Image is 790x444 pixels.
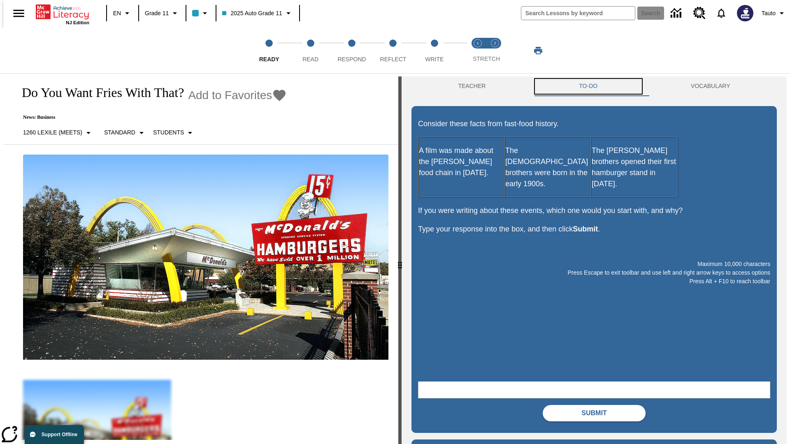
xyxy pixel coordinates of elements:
[466,28,490,73] button: Stretch Read step 1 of 2
[737,5,753,21] img: Avatar
[13,85,184,100] h1: Do You Want Fries With That?
[505,145,591,190] p: The [DEMOGRAPHIC_DATA] brothers were born in the early 1900s.
[25,425,84,444] button: Support Offline
[494,41,496,45] text: 2
[380,56,407,62] span: Reflect
[20,125,97,140] button: Select Lexile, 1260 Lexile (Meets)
[145,9,169,18] span: Grade 11
[419,145,504,178] p: A film was made about the [PERSON_NAME] food chain in [DATE].
[418,205,770,216] p: If you were writing about these events, which one would you start with, and why?
[188,88,287,102] button: Add to Favorites - Do You Want Fries With That?
[521,7,635,20] input: search field
[104,128,135,137] p: Standard
[418,118,770,129] p: Consider these facts from fast-food history.
[688,2,711,24] a: Resource Center, Will open in new tab
[732,2,758,24] button: Select a new avatar
[66,20,89,25] span: NJ Edition
[398,76,402,444] div: Press Enter or Spacebar and then press right and left arrow keys to move the slider
[259,56,279,62] span: Ready
[644,76,777,96] button: VOCABULARY
[532,76,644,96] button: TO-DO
[3,7,120,14] body: Maximum 10,000 characters Press Escape to exit toolbar and use left and right arrow keys to acces...
[425,56,444,62] span: Write
[245,28,293,73] button: Ready step 1 of 5
[142,6,183,21] button: Grade: Grade 11, Select a grade
[153,128,184,137] p: Students
[337,56,366,62] span: Respond
[758,6,790,21] button: Profile/Settings
[418,260,770,268] p: Maximum 10,000 characters
[23,128,82,137] p: 1260 Lexile (Meets)
[189,6,213,21] button: Class color is light blue. Change class color
[418,268,770,277] p: Press Escape to exit toolbar and use left and right arrow keys to access options
[13,114,287,120] p: News: Business
[573,225,598,233] strong: Submit
[411,28,458,73] button: Write step 5 of 5
[543,405,646,421] button: Submit
[418,277,770,286] p: Press Alt + F10 to reach toolbar
[525,43,551,58] button: Print
[402,76,787,444] div: activity
[411,76,777,96] div: Instructional Panel Tabs
[592,145,677,190] p: The [PERSON_NAME] brothers opened their first hamburger stand in [DATE].
[411,76,532,96] button: Teacher
[109,6,136,21] button: Language: EN, Select a language
[101,125,150,140] button: Scaffolds, Standard
[286,28,334,73] button: Read step 2 of 5
[188,89,272,102] span: Add to Favorites
[328,28,376,73] button: Respond step 3 of 5
[7,1,31,25] button: Open side menu
[418,224,770,235] p: Type your response into the box, and then click .
[150,125,198,140] button: Select Student
[302,56,318,62] span: Read
[476,41,479,45] text: 1
[3,76,398,440] div: reading
[113,9,121,18] span: EN
[483,28,507,73] button: Stretch Respond step 2 of 2
[762,9,776,18] span: Tauto
[42,432,77,437] span: Support Offline
[222,9,282,18] span: 2025 Auto Grade 11
[666,2,688,25] a: Data Center
[219,6,296,21] button: Class: 2025 Auto Grade 11, Select your class
[36,3,89,25] div: Home
[473,55,500,62] span: STRETCH
[369,28,417,73] button: Reflect step 4 of 5
[23,155,388,360] img: One of the first McDonald's stores, with the iconic red sign and golden arches.
[711,2,732,24] a: Notifications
